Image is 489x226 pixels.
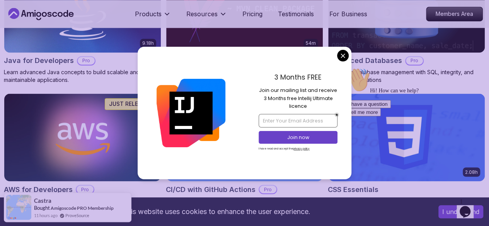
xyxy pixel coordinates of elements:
img: provesource social proof notification image [6,195,31,220]
a: ProveSource [65,212,89,219]
span: Hi! How can we help? [3,23,77,29]
img: AWS for Developers card [4,93,161,181]
p: Pro [78,57,95,65]
a: Members Area [426,7,483,21]
img: :wave: [3,3,28,28]
a: Amigoscode PRO Membership [51,205,114,211]
div: This website uses cookies to enhance the user experience. [6,203,427,220]
p: Members Area [426,7,482,21]
h2: Advanced Databases [328,55,402,66]
p: Pro [406,57,423,65]
iframe: chat widget [342,65,481,191]
button: I have a question [3,36,49,44]
p: Resources [186,9,218,19]
a: For Business [329,9,367,19]
a: Testimonials [278,9,314,19]
span: 11 hours ago [34,212,58,219]
span: Castra [34,197,51,204]
iframe: chat widget [457,195,481,218]
span: Bought [34,205,50,211]
h2: CI/CD with GitHub Actions [166,184,256,195]
p: 54m [306,40,316,46]
p: Pro [259,185,276,193]
button: Accept cookies [438,205,483,218]
p: Products [135,9,162,19]
div: 👋Hi! How can we help?I have a questionTell me more [3,3,142,52]
p: Pro [77,185,94,193]
button: Tell me more [3,44,39,52]
a: AWS for Developers card2.73hJUST RELEASEDAWS for DevelopersProMaster AWS services like EC2, RDS, ... [4,93,161,212]
button: Products [135,9,171,25]
p: Learn advanced Java concepts to build scalable and maintainable applications. [4,68,161,84]
h2: AWS for Developers [4,184,73,195]
h2: Java for Developers [4,55,74,66]
p: 9.18h [142,40,154,46]
p: Master the fundamentals of CSS and bring your websites to life with style and structure. [328,197,485,212]
a: Pricing [242,9,262,19]
p: Master CI/CD pipelines with GitHub Actions, automate deployments, and implement DevOps best pract... [166,197,323,212]
button: Resources [186,9,227,25]
p: JUST RELEASED [109,100,152,108]
h2: CSS Essentials [328,184,378,195]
